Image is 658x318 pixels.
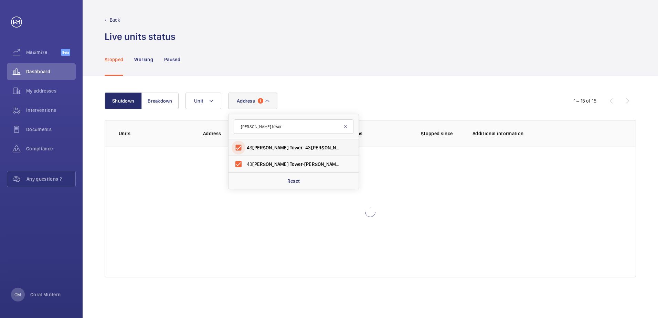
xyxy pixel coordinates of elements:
p: Additional information [473,130,622,137]
p: Paused [164,56,180,63]
h1: Live units status [105,30,176,43]
span: My addresses [26,87,76,94]
button: Shutdown [105,93,142,109]
span: Dashboard [26,68,76,75]
p: Reset [287,178,300,184]
span: Any questions ? [26,176,75,182]
span: Tower [290,145,303,150]
span: Compliance [26,145,76,152]
span: 43 - 43 , LONDON SS2 6FD [247,144,341,151]
div: 1 – 15 of 15 [574,97,596,104]
span: Unit [194,98,203,104]
span: Tower [290,161,303,167]
span: 1 [258,98,263,104]
button: Address1 [228,93,277,109]
span: [PERSON_NAME] [252,145,288,150]
button: Breakdown [141,93,179,109]
span: [PERSON_NAME] [304,161,340,167]
span: Beta [61,49,70,56]
p: Back [110,17,120,23]
input: Search by address [234,119,353,134]
span: Maximize [26,49,61,56]
p: Coral Mintern [30,291,61,298]
p: Address [203,130,301,137]
p: Working [134,56,153,63]
p: Stopped [105,56,123,63]
p: CM [14,291,21,298]
span: [PERSON_NAME] [252,161,288,167]
span: Interventions [26,107,76,114]
span: Address [237,98,255,104]
p: Stopped since [421,130,461,137]
span: Documents [26,126,76,133]
button: Unit [185,93,221,109]
span: [PERSON_NAME] [311,145,347,150]
p: Units [119,130,192,137]
span: 43 - , SOUTHEND-ON-SEA SS2 6FD [247,161,341,168]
